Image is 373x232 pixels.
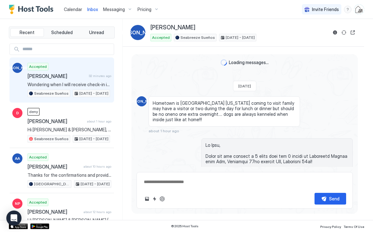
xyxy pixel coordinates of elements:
span: Privacy Policy [320,225,341,229]
div: tab-group [9,27,115,39]
span: [PERSON_NAME] [2,65,33,71]
span: [PERSON_NAME] [28,209,81,215]
span: [GEOGRAPHIC_DATA] [34,181,70,187]
span: Calendar [64,7,82,12]
a: App Store [9,223,28,229]
button: Quick reply [151,195,158,203]
span: Invite Friends [312,7,339,12]
span: about 1 hour ago [87,119,111,123]
span: NP [15,201,20,206]
span: [DATE] - [DATE] [79,136,108,142]
span: Accepted [152,35,170,40]
div: loading [221,59,227,66]
span: Accepted [29,199,47,205]
span: Seabreeze Sueños [34,91,69,96]
span: deny [29,109,38,115]
span: Loading messages... [229,60,269,65]
span: [DATE] - [DATE] [81,181,110,187]
button: Recent [10,28,44,37]
a: Inbox [87,6,98,13]
span: Messaging [103,7,125,12]
span: about 12 hours ago [83,210,111,214]
button: Send [315,193,346,205]
button: Sync reservation [340,29,348,36]
span: Accepted [29,154,47,160]
span: [DATE] - [DATE] [79,91,108,96]
span: Recent [20,30,34,35]
a: Terms Of Use [344,223,364,229]
span: [PERSON_NAME] [28,118,84,124]
span: 32 minutes ago [89,74,111,78]
span: [DATE] - [DATE] [226,35,255,40]
span: AA [15,156,20,161]
span: Hi [PERSON_NAME] & [PERSON_NAME], me and my friends are planning on spending some nice days at th... [28,127,111,133]
button: ChatGPT Auto Reply [158,195,166,203]
a: Calendar [64,6,82,13]
span: about 10 hours ago [83,164,111,169]
span: Wondering when I will receive check-in information [28,82,111,87]
span: [PERSON_NAME] [150,24,195,31]
span: [PERSON_NAME] [28,73,86,79]
span: Scheduled [51,30,73,35]
a: Google Play Store [30,223,49,229]
div: Send [329,195,339,202]
span: about 1 hour ago [149,128,179,133]
div: Open Intercom Messenger [6,211,21,226]
button: Reservation information [331,29,339,36]
span: [DATE] [238,84,251,88]
a: Host Tools Logo [9,5,56,14]
input: Input Field [20,44,114,55]
button: Scheduled [45,28,79,37]
span: Unread [89,30,104,35]
button: Upload image [143,195,151,203]
a: Privacy Policy [320,223,341,229]
span: Hometown is [GEOGRAPHIC_DATA] [US_STATE] coming to visit family may have a visitor or two during ... [153,100,296,122]
span: [PERSON_NAME] [126,98,157,104]
span: D [16,110,19,116]
div: User profile [354,4,364,15]
div: menu [344,6,352,13]
button: Open reservation [349,29,357,36]
span: © 2025 Host Tools [171,224,199,228]
span: Inbox [87,7,98,12]
span: [PERSON_NAME] [117,29,159,36]
span: Seabreeze Sueños [34,136,69,142]
span: Pricing [138,7,151,12]
span: Hi [PERSON_NAME] & [PERSON_NAME] (BSME Homes), I will be in town this week for work. Im an archae... [28,217,111,223]
span: Accepted [29,64,47,69]
span: Seabreeze Sueños [180,35,215,40]
button: Unread [80,28,113,37]
span: Thanks for the confirmations and providing a copy of your ID via text, [PERSON_NAME]. In the unli... [28,172,111,178]
span: Terms Of Use [344,225,364,229]
span: [PERSON_NAME] [28,164,81,170]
